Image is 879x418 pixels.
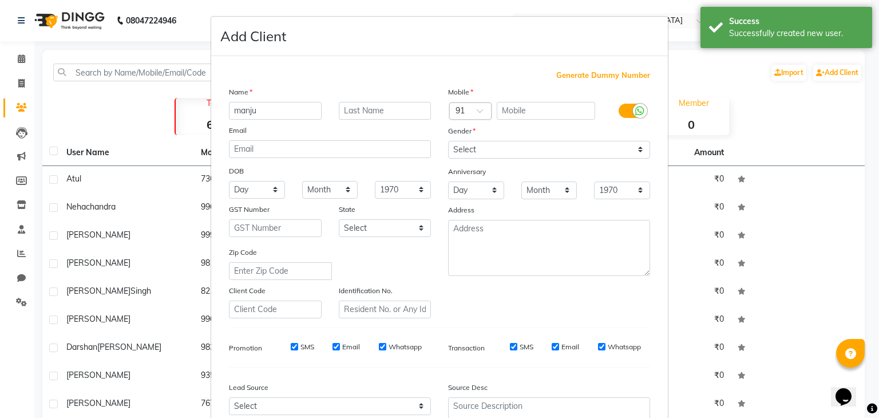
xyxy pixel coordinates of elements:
input: Enter Zip Code [229,262,332,280]
label: Email [342,342,360,352]
label: Whatsapp [389,342,422,352]
label: Source Desc [448,382,488,393]
label: Name [229,87,252,97]
label: SMS [520,342,533,352]
label: Email [229,125,247,136]
input: Mobile [497,102,596,120]
label: Whatsapp [608,342,641,352]
span: Generate Dummy Number [556,70,650,81]
label: Lead Source [229,382,268,393]
input: Resident No. or Any Id [339,301,431,318]
div: Success [729,15,864,27]
label: State [339,204,355,215]
input: Client Code [229,301,322,318]
input: Last Name [339,102,431,120]
label: Mobile [448,87,473,97]
label: Transaction [448,343,485,353]
label: Promotion [229,343,262,353]
iframe: chat widget [831,372,868,407]
input: GST Number [229,219,322,237]
label: Address [448,205,474,215]
h4: Add Client [220,26,286,46]
label: Gender [448,126,476,136]
div: Successfully created new user. [729,27,864,40]
label: Email [561,342,579,352]
label: SMS [300,342,314,352]
label: Anniversary [448,167,486,177]
input: Email [229,140,431,158]
label: Identification No. [339,286,393,296]
label: Client Code [229,286,266,296]
label: DOB [229,166,244,176]
label: Zip Code [229,247,257,258]
label: GST Number [229,204,270,215]
input: First Name [229,102,322,120]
